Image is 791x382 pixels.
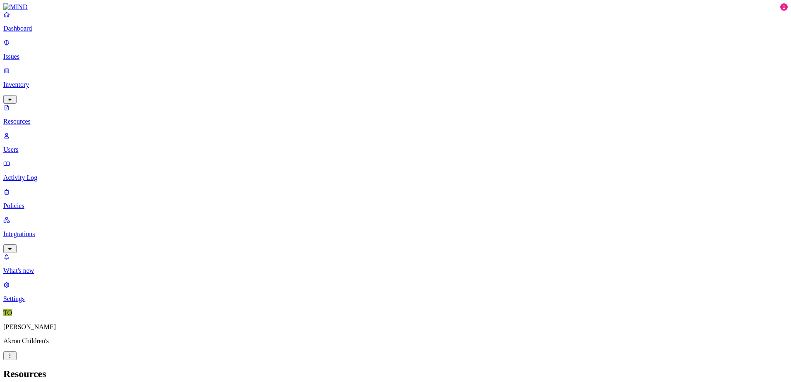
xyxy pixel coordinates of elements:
[3,11,788,32] a: Dashboard
[3,25,788,32] p: Dashboard
[3,188,788,210] a: Policies
[3,202,788,210] p: Policies
[3,368,788,380] h2: Resources
[3,67,788,103] a: Inventory
[3,323,788,331] p: [PERSON_NAME]
[3,160,788,181] a: Activity Log
[3,3,28,11] img: MIND
[3,118,788,125] p: Resources
[3,216,788,252] a: Integrations
[3,146,788,153] p: Users
[3,267,788,275] p: What's new
[3,309,12,316] span: TO
[3,39,788,60] a: Issues
[3,253,788,275] a: What's new
[3,132,788,153] a: Users
[3,53,788,60] p: Issues
[3,295,788,303] p: Settings
[780,3,788,11] div: 1
[3,81,788,88] p: Inventory
[3,230,788,238] p: Integrations
[3,3,788,11] a: MIND
[3,104,788,125] a: Resources
[3,174,788,181] p: Activity Log
[3,281,788,303] a: Settings
[3,337,788,345] p: Akron Children's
